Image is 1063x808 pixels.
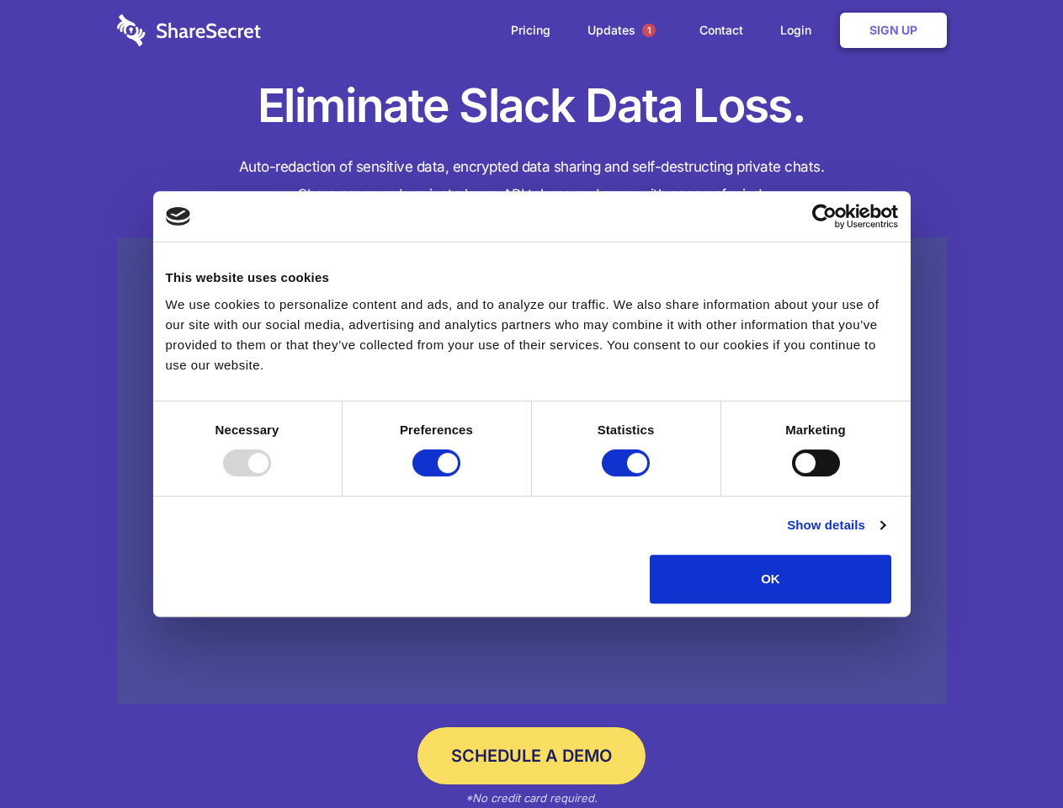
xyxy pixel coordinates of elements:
strong: Necessary [215,423,279,437]
a: Wistia video thumbnail [117,237,947,704]
strong: Statistics [598,423,655,437]
button: OK [650,555,891,603]
span: 1 [642,24,656,37]
a: Schedule a Demo [417,727,646,784]
div: We use cookies to personalize content and ads, and to analyze our traffic. We also share informat... [166,295,898,375]
strong: Preferences [400,423,473,437]
div: This website uses cookies [166,268,898,288]
strong: Marketing [785,423,846,437]
a: Login [763,4,837,56]
h4: Auto-redaction of sensitive data, encrypted data sharing and self-destructing private chats. Shar... [117,153,947,209]
a: Usercentrics Cookiebot - opens in a new window [751,204,898,229]
img: logo [166,207,191,226]
h1: Eliminate Slack Data Loss. [117,76,947,136]
a: Sign Up [840,13,947,48]
a: Contact [683,4,760,56]
a: Show details [787,515,885,535]
em: *No credit card required. [465,791,598,805]
img: logo-wordmark-white-trans-d4663122ce5f474addd5e946df7df03e33cb6a1c49d2221995e7729f52c070b2.svg [117,14,261,46]
a: Pricing [494,4,567,56]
